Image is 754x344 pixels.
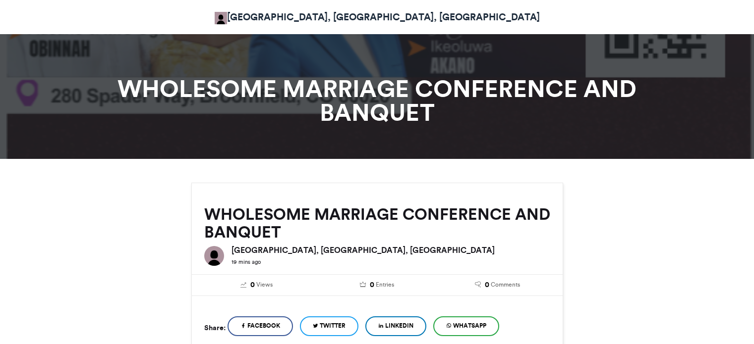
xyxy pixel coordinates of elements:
[204,321,226,334] h5: Share:
[215,10,540,24] a: [GEOGRAPHIC_DATA], [GEOGRAPHIC_DATA], [GEOGRAPHIC_DATA]
[215,12,227,24] img: Franklyn Ebri
[102,77,652,124] h1: WHOLESOME MARRIAGE CONFERENCE AND BANQUET
[376,280,394,289] span: Entries
[365,316,426,336] a: LinkedIn
[204,280,310,291] a: 0 Views
[204,246,224,266] img: DAYSPRING CENTER, AURORA, CO
[247,321,280,330] span: Facebook
[385,321,413,330] span: LinkedIn
[370,280,374,291] span: 0
[485,280,489,291] span: 0
[232,246,550,254] h6: [GEOGRAPHIC_DATA], [GEOGRAPHIC_DATA], [GEOGRAPHIC_DATA]
[320,321,346,330] span: Twitter
[433,316,499,336] a: WhatsApp
[228,316,293,336] a: Facebook
[491,280,520,289] span: Comments
[324,280,430,291] a: 0 Entries
[300,316,358,336] a: Twitter
[232,258,261,265] small: 19 mins ago
[204,205,550,241] h2: WHOLESOME MARRIAGE CONFERENCE AND BANQUET
[250,280,255,291] span: 0
[256,280,273,289] span: Views
[445,280,550,291] a: 0 Comments
[453,321,486,330] span: WhatsApp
